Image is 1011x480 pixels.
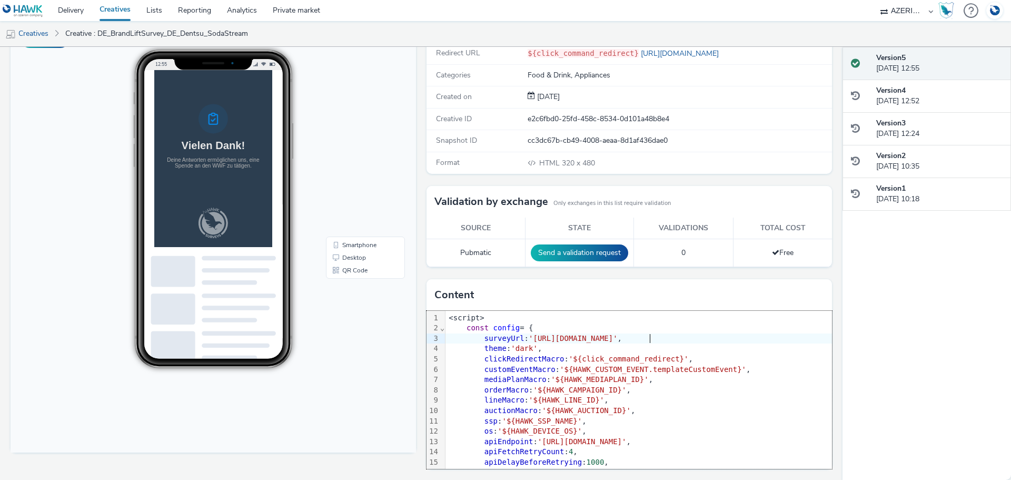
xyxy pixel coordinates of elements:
td: Pubmatic [427,239,526,267]
div: 7 [427,375,440,385]
div: 12 [427,426,440,437]
code: ${click_command_redirect} [528,49,639,57]
span: '[URL][DOMAIN_NAME]' [538,437,627,446]
span: lineMacro [484,396,524,404]
span: mediaPlanMacro [484,375,547,384]
div: 10 [427,406,440,416]
div: [DATE] 10:18 [876,183,1003,205]
span: '[URL][DOMAIN_NAME]' [529,334,618,342]
span: [DATE] [535,92,560,102]
span: '${HAWK_DEVICE_OS}' [498,427,582,435]
span: Format [436,158,460,168]
span: '${HAWK_CAMPAIGN_ID}' [533,386,626,394]
strong: Version 5 [876,53,906,63]
span: '${HAWK_SSP_NAME}' [502,417,582,425]
span: Categories [436,70,471,80]
img: Account DE [987,2,1003,19]
span: Desktop [332,234,355,240]
span: config [493,324,520,332]
span: Free [772,248,794,258]
span: 'dark' [511,344,538,352]
img: mobile [5,29,16,40]
div: 13 [427,437,440,447]
div: 5 [427,354,440,365]
span: apiEndpoint [484,437,533,446]
strong: Version 1 [876,183,906,193]
div: 16 [427,468,440,478]
span: '${HAWK_LINE_ID}' [529,396,604,404]
button: Send a validation request [531,244,628,261]
li: Desktop [318,231,392,243]
div: cc3dc67b-cb49-4008-aeaa-8d1af436dae0 [528,135,831,146]
div: 9 [427,395,440,406]
span: customEventMacro [484,365,556,374]
h3: Deine Antworten ermöglichen uns, eine Spende an den WWF zu tätigen. [17,124,152,141]
span: 320 x 480 [538,158,595,168]
span: apiFetchRetryCount [484,447,564,456]
a: Creative : DE_BrandLiftSurvey_DE_Dentsu_SodaStream [60,21,253,46]
div: 1 [427,313,440,324]
span: 0 [681,248,686,258]
li: QR Code [318,243,392,256]
th: Source [427,218,526,239]
a: [URL][DOMAIN_NAME] [639,48,723,58]
span: '${HAWK_CUSTOM_EVENT.templateCustomEvent}' [560,365,746,374]
li: Smartphone [318,218,392,231]
div: e2c6fbd0-25fd-458c-8534-0d101a48b8e4 [528,114,831,124]
div: 14 [427,447,440,457]
th: Total cost [734,218,832,239]
span: '${click_command_redirect}' [569,355,689,363]
h2: Vielen Dank! [39,99,130,116]
div: 3 [427,334,440,344]
span: surveyUrl [484,334,524,342]
img: undefined Logo [3,4,43,17]
a: Hawk Academy [938,2,958,19]
th: Validations [634,218,734,239]
span: Smartphone [332,221,366,228]
span: auctionMacro [484,406,538,415]
span: os [484,427,493,435]
span: QR Code [332,247,357,253]
div: [DATE] 12:24 [876,118,1003,140]
span: theme [484,344,507,352]
span: Snapshot ID [436,135,477,145]
div: 4 [427,344,440,354]
span: 4 [569,447,573,456]
span: Creative ID [436,114,472,124]
span: Redirect URL [436,48,480,58]
div: 15 [427,457,440,468]
span: Fold line [440,324,445,332]
div: Creation 25 September 2025, 10:18 [535,92,560,102]
span: orderMacro [484,386,529,394]
span: HTML [539,158,562,168]
div: 2 [427,323,440,334]
h3: Content [434,287,474,303]
div: [DATE] 12:55 [876,53,1003,74]
strong: Version 3 [876,118,906,128]
div: 11 [427,416,440,427]
span: '${HAWK_MEDIAPLAN_ID}' [551,375,648,384]
strong: Version 2 [876,151,906,161]
div: Food & Drink, Appliances [528,70,831,81]
div: [DATE] 12:52 [876,85,1003,107]
div: 6 [427,365,440,375]
small: Only exchanges in this list require validation [553,199,671,208]
th: State [526,218,634,239]
span: const [467,324,489,332]
div: 8 [427,385,440,396]
span: 12:55 [145,41,156,46]
img: Hawk Academy [938,2,954,19]
span: Created on [436,92,472,102]
span: ssp [484,417,498,425]
span: '${HAWK_AUCTION_ID}' [542,406,631,415]
h3: Validation by exchange [434,194,548,210]
div: [DATE] 10:35 [876,151,1003,172]
span: 1000 [587,458,604,466]
span: apiDelayBeforeRetrying [484,458,582,466]
strong: Version 4 [876,85,906,95]
img: hawk surveys logo [63,197,105,240]
span: clickRedirectMacro [484,355,564,363]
